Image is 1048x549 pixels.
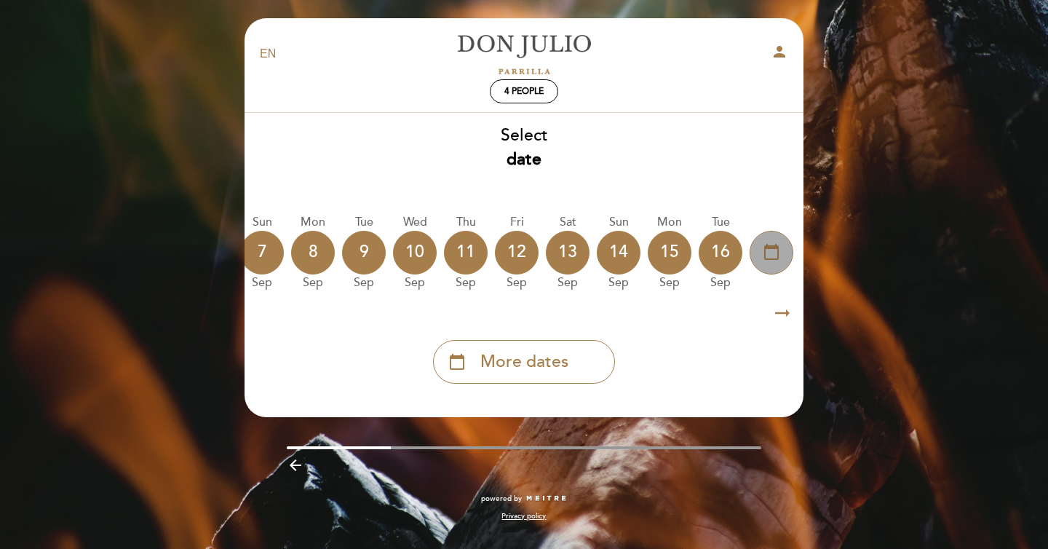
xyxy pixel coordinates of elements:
i: calendar_today [448,349,466,374]
div: 16 [699,231,742,274]
a: [PERSON_NAME] [433,34,615,74]
div: Thu [444,214,488,231]
i: calendar_today [763,240,780,264]
i: arrow_backward [287,457,304,474]
div: Mon [648,214,691,231]
div: 7 [240,231,284,274]
button: person [771,43,788,66]
div: Wed [393,214,437,231]
div: Sun [240,214,284,231]
div: Sep [342,274,386,291]
a: powered by [481,494,567,504]
div: Sat [546,214,589,231]
div: 15 [648,231,691,274]
span: More dates [480,350,568,374]
div: Fri [495,214,539,231]
div: 8 [291,231,335,274]
div: Sep [240,274,284,291]
i: arrow_right_alt [771,298,793,329]
div: 13 [546,231,589,274]
a: Privacy policy [501,511,546,521]
div: Sep [597,274,640,291]
div: Sep [444,274,488,291]
div: Sun [597,214,640,231]
i: person [771,43,788,60]
div: Sep [291,274,335,291]
div: Tue [342,214,386,231]
div: 9 [342,231,386,274]
div: Mon [291,214,335,231]
div: Sep [495,274,539,291]
div: Select [244,124,804,172]
div: Sep [648,274,691,291]
div: 11 [444,231,488,274]
div: Sep [393,274,437,291]
span: 4 people [504,86,544,97]
div: 10 [393,231,437,274]
div: 12 [495,231,539,274]
div: Sep [546,274,589,291]
div: Sep [699,274,742,291]
span: powered by [481,494,522,504]
img: MEITRE [525,495,567,502]
div: Tue [699,214,742,231]
div: 14 [597,231,640,274]
b: date [507,149,541,170]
